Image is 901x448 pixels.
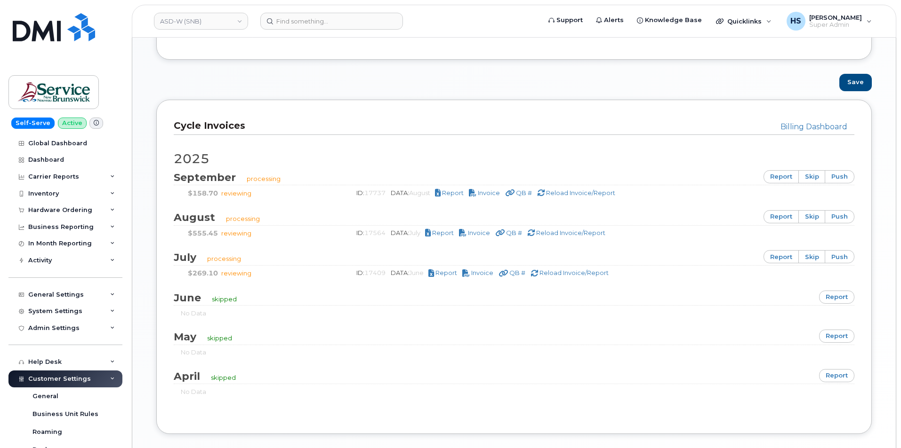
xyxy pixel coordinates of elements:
a: Reload Invoice/Report [537,189,615,196]
span: Download Excel Report [432,229,454,236]
span: Super Admin [809,21,862,29]
span: ID: [356,189,387,196]
span: Download Excel Report [442,189,464,196]
span: Knowledge Base [645,16,702,25]
a: Alerts [589,11,630,30]
span: Rebuild report/Reapply invoice credits (this operation doesn't fix total charge if it's changed) [539,269,609,276]
span: skipped [207,334,232,342]
span: Quicklinks [727,17,762,25]
a: report [819,330,854,343]
span: HS [790,16,801,27]
a: Reload Invoice/Report [527,229,605,236]
a: QB # [495,229,523,236]
button: Save [839,74,872,91]
span: $158.70 [188,189,218,197]
a: skip [798,170,826,183]
span: DATA: [391,229,422,236]
a: QB # [505,189,533,196]
span: Go to QB Invoice [506,229,522,236]
span: September [174,171,245,184]
span: Alerts [604,16,624,25]
span: Go to QB Invoice [509,269,525,276]
a: Support [542,11,589,30]
a: skip [798,250,826,263]
span: processing [247,175,281,182]
span: Download PDF Invoice [478,189,500,196]
span: ID: [356,269,387,276]
span: 17564 [364,229,386,236]
span: skipped [211,374,236,381]
span: Billed based on August 2025 [409,189,430,196]
a: Reload Invoice/Report [531,269,609,276]
span: May [174,330,206,343]
span: reviewing [221,229,251,237]
span: $555.45 [188,229,218,237]
a: report [764,170,799,183]
span: reviewing [221,269,251,277]
span: Download PDF Invoice [471,269,493,276]
span: Billed based on July 2025 [409,229,420,236]
input: Find something... [260,13,403,30]
div: No Data [181,387,847,396]
span: Download Excel Report [435,269,457,276]
span: Rebuild report/Reapply invoice credits (this operation doesn't fix total charge if it's changed) [546,189,615,196]
span: 17737 [364,189,386,196]
a: QB # [499,269,527,276]
span: reviewing [221,189,251,197]
a: report [764,250,799,263]
div: No Data [181,348,847,357]
span: Rebuild report/Reapply invoice credits (this operation doesn't fix total charge if it's changed) [536,229,605,236]
span: Download PDF Invoice [468,229,490,236]
span: Billed based on June 2025 [409,269,424,276]
span: Go to QB Invoice [516,189,532,196]
a: Billing Dashboard [780,122,847,131]
a: Invoice [459,229,491,236]
h3: Cycle Invoices [174,119,847,132]
a: report [819,369,854,382]
span: DATA: [391,189,432,196]
span: July [174,251,206,264]
h2: 2025 [174,152,854,166]
a: Knowledge Base [630,11,708,30]
span: skipped [212,295,237,303]
span: August [174,211,225,224]
a: push [825,210,854,223]
a: skip [798,210,826,223]
a: push [825,170,854,183]
a: ASD-W (SNB) [154,13,248,30]
a: report [819,291,854,304]
div: Quicklinks [709,12,778,31]
span: DATA: [391,269,425,276]
a: Invoice [469,189,501,196]
div: Heather Space [780,12,878,31]
a: Invoice [462,269,495,276]
span: ID: [356,229,387,236]
span: $269.10 [188,269,218,277]
a: Report [425,229,455,236]
span: processing [207,255,241,262]
a: push [825,250,854,263]
span: June [174,291,210,304]
a: report [764,210,799,223]
span: [PERSON_NAME] [809,14,862,21]
div: No Data [181,309,847,318]
span: Support [556,16,583,25]
a: Report [435,189,465,196]
span: 17409 [364,269,386,276]
span: processing [226,215,260,222]
a: Report [428,269,459,276]
span: April [174,370,209,383]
